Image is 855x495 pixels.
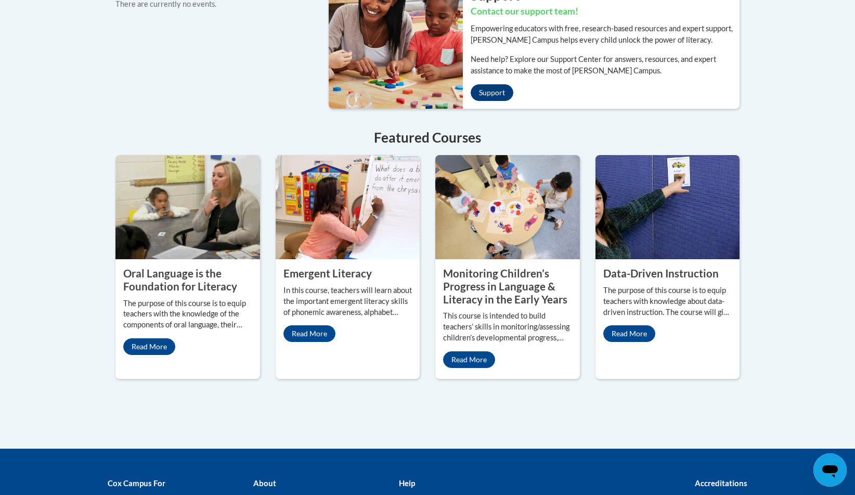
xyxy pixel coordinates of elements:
a: Read More [123,338,175,355]
a: Read More [283,325,335,342]
property: Oral Language is the Foundation for Literacy [123,267,237,293]
iframe: Button to launch messaging window [813,453,847,487]
p: This course is intended to build teachers’ skills in monitoring/assessing children’s developmenta... [443,311,572,344]
property: Emergent Literacy [283,267,372,280]
a: Support [471,84,513,101]
a: Read More [603,325,655,342]
p: The purpose of this course is to equip teachers with the knowledge of the components of oral lang... [123,298,252,331]
p: The purpose of this course is to equip teachers with knowledge about data-driven instruction. The... [603,285,732,318]
property: Monitoring Children’s Progress in Language & Literacy in the Early Years [443,267,567,305]
h3: Contact our support team! [471,5,740,18]
img: Emergent Literacy [276,155,420,259]
p: Empowering educators with free, research-based resources and expert support, [PERSON_NAME] Campus... [471,23,740,46]
p: Need help? Explore our Support Center for answers, resources, and expert assistance to make the m... [471,54,740,77]
b: Accreditations [695,478,747,488]
b: Cox Campus For [108,478,165,488]
p: In this course, teachers will learn about the important emergent literacy skills of phonemic awar... [283,285,412,318]
img: Monitoring Children’s Progress in Language & Literacy in the Early Years [435,155,580,259]
b: Help [399,478,415,488]
property: Data-Driven Instruction [603,267,719,280]
b: About [253,478,276,488]
a: Read More [443,351,495,368]
img: Oral Language is the Foundation for Literacy [115,155,260,259]
img: Data-Driven Instruction [595,155,740,259]
h4: Featured Courses [115,128,740,148]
